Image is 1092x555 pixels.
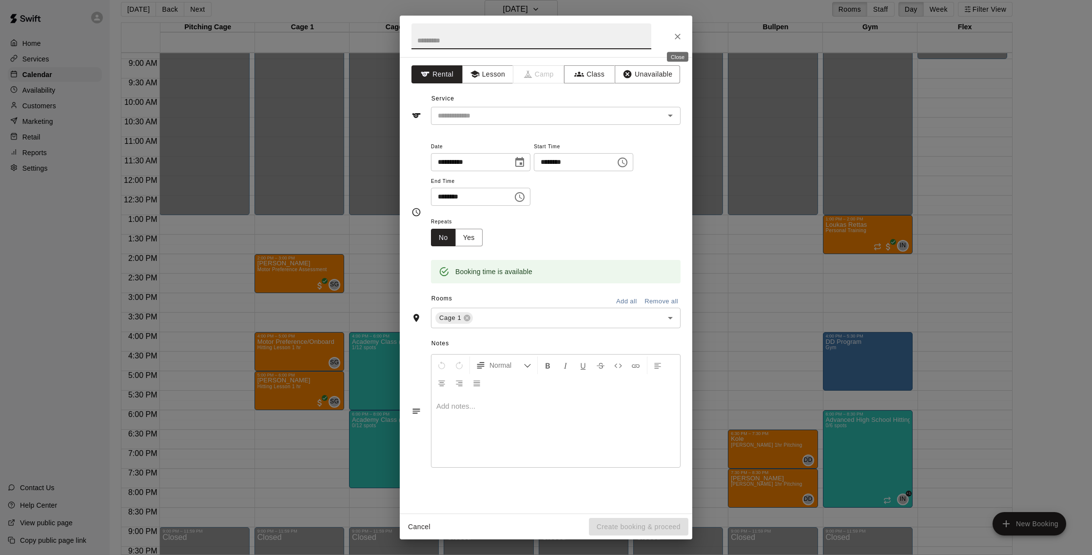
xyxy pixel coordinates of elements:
span: Start Time [534,140,633,154]
button: Format Underline [575,357,591,374]
button: Insert Link [627,357,644,374]
span: Cage 1 [435,313,465,323]
svg: Rooms [411,313,421,323]
button: Center Align [433,374,450,392]
button: Unavailable [615,65,680,83]
span: Normal [489,360,524,370]
svg: Timing [411,207,421,217]
button: Right Align [451,374,468,392]
button: Format Strikethrough [592,357,609,374]
button: Insert Code [610,357,626,374]
div: Close [667,52,688,62]
span: Service [431,95,454,102]
button: Rental [411,65,463,83]
button: Format Italics [557,357,574,374]
button: Close [669,28,686,45]
span: End Time [431,175,530,188]
button: Choose date, selected date is Aug 18, 2025 [510,153,529,172]
button: Remove all [642,294,681,309]
button: Left Align [649,357,666,374]
button: Open [663,311,677,325]
button: Undo [433,357,450,374]
div: outlined button group [431,229,483,247]
button: Class [564,65,615,83]
button: Formatting Options [472,357,535,374]
button: Cancel [404,518,435,536]
span: Notes [431,336,681,352]
button: Choose time, selected time is 7:00 PM [510,187,529,207]
span: Camps can only be created in the Services page [513,65,565,83]
div: Booking time is available [455,263,532,280]
button: Justify Align [468,374,485,392]
span: Repeats [431,216,490,229]
svg: Service [411,111,421,120]
button: Lesson [462,65,513,83]
button: Open [663,109,677,122]
button: No [431,229,456,247]
button: Yes [455,229,483,247]
button: Add all [611,294,642,309]
button: Choose time, selected time is 6:00 PM [613,153,632,172]
svg: Notes [411,406,421,416]
div: Cage 1 [435,312,473,324]
button: Redo [451,357,468,374]
button: Format Bold [540,357,556,374]
span: Date [431,140,530,154]
span: Rooms [431,295,452,302]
